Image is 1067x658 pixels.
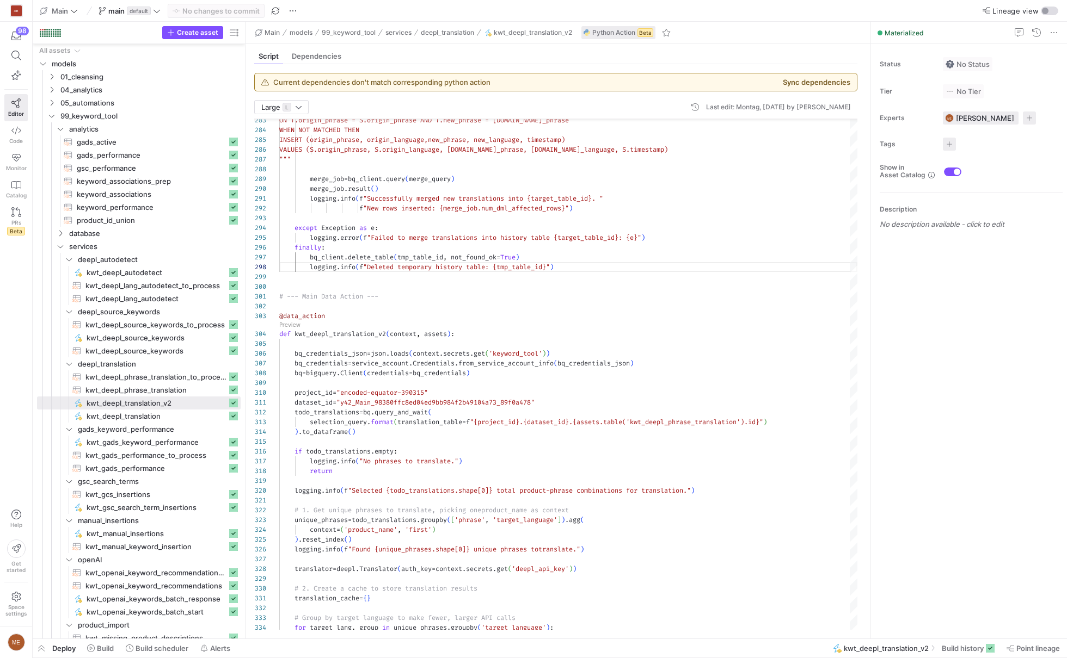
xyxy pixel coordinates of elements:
[37,592,241,605] a: kwt_openai_keywords_batch_response​​​​​
[82,639,119,657] button: Build
[409,175,451,183] span: merge_query
[279,312,325,320] span: @data_action
[451,253,496,262] span: not_found_ok
[310,175,344,183] span: merge_job
[37,135,241,148] div: Press SPACE to select this row.
[85,449,227,462] span: kwt_gads_performance_to_process​​​​​​​​​​
[97,644,114,653] span: Build
[254,291,266,301] div: 301
[386,349,390,358] span: .
[87,501,227,514] span: kwt_gsc_search_term_insertions​​​​​
[363,233,367,242] span: f
[37,253,241,266] div: Press SPACE to select this row.
[1016,644,1060,653] span: Point lineage
[78,514,239,527] span: manual_insertions
[254,194,266,203] div: 291
[96,4,163,18] button: maindefault
[254,252,266,262] div: 297
[87,593,227,605] span: kwt_openai_keywords_batch_response​​​​​
[494,29,572,36] span: kwt_deepl_translation_v2
[283,103,291,111] span: L
[261,103,280,111] span: Large
[37,292,241,305] a: kwt_deepl_lang_autodetect​​​​​​​​​​
[4,535,28,578] button: Getstarted
[550,263,554,271] span: )
[265,29,280,36] span: Main
[254,233,266,243] div: 295
[37,344,241,357] div: Press SPACE to select this row.
[254,339,266,349] div: 305
[37,579,241,592] a: kwt_openai_keyword_recommendations​​​​​​​​​​
[11,5,22,16] div: AB
[69,227,239,240] span: database
[37,501,241,514] a: kwt_gsc_search_term_insertions​​​​​
[390,349,409,358] span: loads
[37,423,241,436] div: Press SPACE to select this row.
[937,639,999,657] button: Build history
[880,60,934,68] span: Status
[254,223,266,233] div: 294
[37,135,241,148] a: gads_active​​​​​​​​​​
[37,318,241,331] div: Press SPACE to select this row.
[60,84,239,96] span: 04_analytics
[880,220,1063,228] p: No description available - click to edit
[37,331,241,344] a: kwt_deepl_source_keywords​​​​​
[546,349,550,358] span: )
[136,644,188,653] span: Build scheduler
[279,292,378,301] span: # --- Main Data Action ---
[4,203,28,240] a: PRsBeta
[37,305,241,318] div: Press SPACE to select this row.
[37,436,241,449] a: kwt_gads_keyword_performance​​​​​
[254,329,266,339] div: 304
[37,318,241,331] a: kwt_deepl_source_keywords_to_process​​​​​​​​​​
[4,631,28,654] button: ME
[37,514,241,527] div: Press SPACE to select this row.
[557,233,641,242] span: target_table_id}: {e}"
[880,114,934,122] span: Experts
[37,148,241,162] div: Press SPACE to select this row.
[78,619,239,631] span: product_import
[254,301,266,311] div: 302
[78,253,239,266] span: deepl_autodetect
[355,194,359,203] span: (
[254,213,266,223] div: 293
[37,240,241,253] div: Press SPACE to select this row.
[37,436,241,449] div: Press SPACE to select this row.
[428,135,565,144] span: new_phrase, new_language, timestamp)
[37,383,241,396] div: Press SPACE to select this row.
[516,253,519,262] span: )
[295,224,317,232] span: except
[37,57,241,70] div: Press SPACE to select this row.
[443,349,470,358] span: secrets
[87,606,227,618] span: kwt_openai_keywords_batch_start​​​​​
[6,192,27,198] span: Catalog
[885,29,924,37] span: Materialized
[37,527,241,540] a: kwt_manual_insertions​​​​​
[481,26,575,39] button: kwt_deepl_translation_v2
[340,194,355,203] span: info
[85,293,227,305] span: kwt_deepl_lang_autodetect​​​​​​​​​​
[77,149,227,162] span: gads_performance​​​​​​​​​​
[336,263,340,271] span: .
[37,44,241,57] div: Press SPACE to select this row.
[77,175,227,188] span: keyword_associations_prep​​​​​​​​​​
[37,162,241,175] a: gsc_performance​​​​​​​​​​
[85,580,227,592] span: kwt_openai_keyword_recommendations​​​​​​​​​​
[416,330,420,338] span: ,
[348,253,394,262] span: delete_table
[254,145,266,154] div: 286
[336,233,340,242] span: .
[344,184,348,193] span: .
[69,123,239,135] span: analytics
[37,122,241,135] div: Press SPACE to select this row.
[254,125,266,135] div: 284
[485,349,489,358] span: (
[945,114,954,122] div: ME
[279,322,301,328] a: Preview
[4,148,28,176] a: Monitor
[359,224,367,232] span: as
[37,488,241,501] a: kwt_gcs_insertions​​​​​​​​​​
[310,263,336,271] span: logging
[397,253,443,262] span: tmp_table_id
[359,263,363,271] span: f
